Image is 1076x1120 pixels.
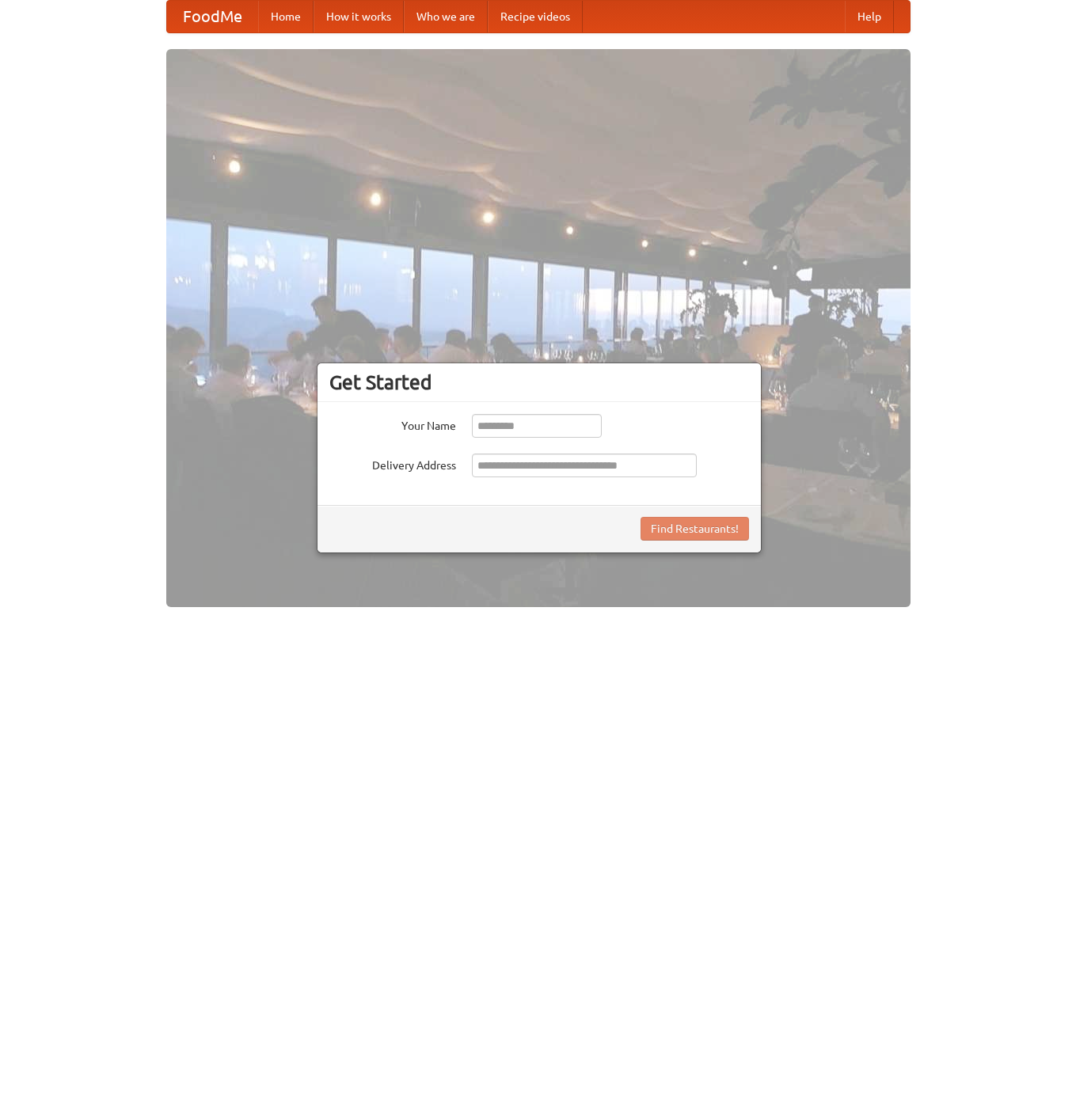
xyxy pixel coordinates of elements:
[329,370,749,394] h3: Get Started
[329,414,456,434] label: Your Name
[488,1,583,32] a: Recipe videos
[641,517,749,541] button: Find Restaurants!
[845,1,894,32] a: Help
[329,454,456,473] label: Delivery Address
[167,1,258,32] a: FoodMe
[258,1,314,32] a: Home
[314,1,404,32] a: How it works
[404,1,488,32] a: Who we are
